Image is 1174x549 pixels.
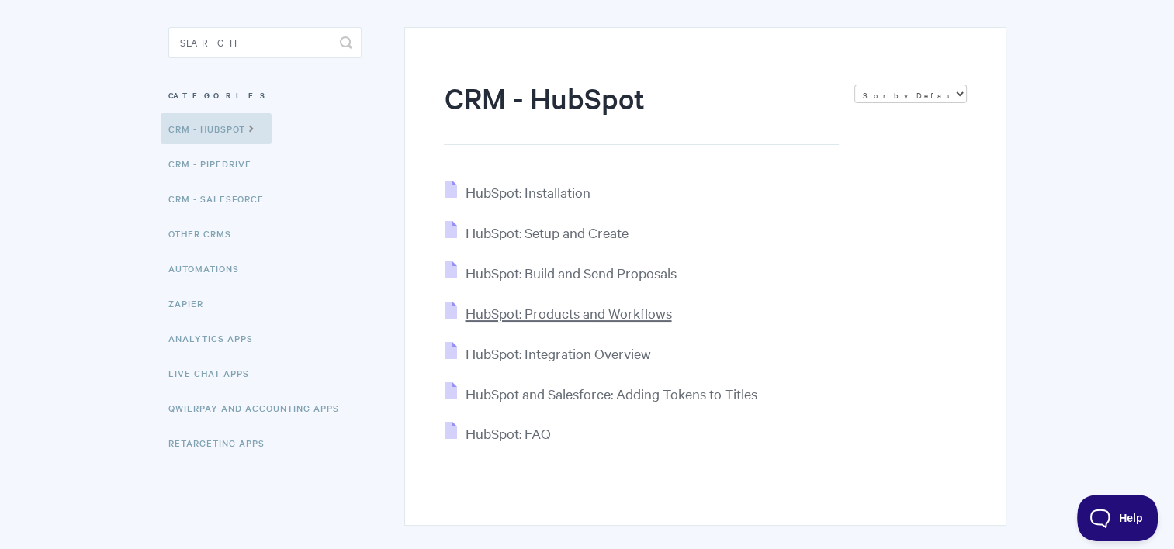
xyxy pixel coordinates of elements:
a: CRM - HubSpot [161,113,272,144]
a: HubSpot: Products and Workflows [445,304,671,322]
a: Live Chat Apps [168,357,261,388]
span: HubSpot: Build and Send Proposals [465,264,676,281]
input: Search [168,27,362,58]
a: CRM - Pipedrive [168,148,263,179]
a: Other CRMs [168,218,243,249]
a: HubSpot: FAQ [445,424,550,442]
a: Zapier [168,288,215,319]
a: CRM - Salesforce [168,183,275,214]
a: Analytics Apps [168,323,265,354]
a: Retargeting Apps [168,427,276,458]
span: HubSpot: Installation [465,183,590,201]
span: HubSpot: Products and Workflows [465,304,671,322]
span: HubSpot: FAQ [465,424,550,442]
a: QwilrPay and Accounting Apps [168,392,351,423]
iframe: Toggle Customer Support [1077,495,1158,541]
h1: CRM - HubSpot [444,78,838,145]
a: HubSpot and Salesforce: Adding Tokens to Titles [445,385,757,402]
a: HubSpot: Installation [445,183,590,201]
a: Automations [168,253,251,284]
span: HubSpot and Salesforce: Adding Tokens to Titles [465,385,757,402]
select: Page reloads on selection [854,85,967,103]
span: HubSpot: Integration Overview [465,344,650,362]
a: HubSpot: Build and Send Proposals [445,264,676,281]
a: HubSpot: Setup and Create [445,223,628,241]
a: HubSpot: Integration Overview [445,344,650,362]
h3: Categories [168,81,362,109]
span: HubSpot: Setup and Create [465,223,628,241]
